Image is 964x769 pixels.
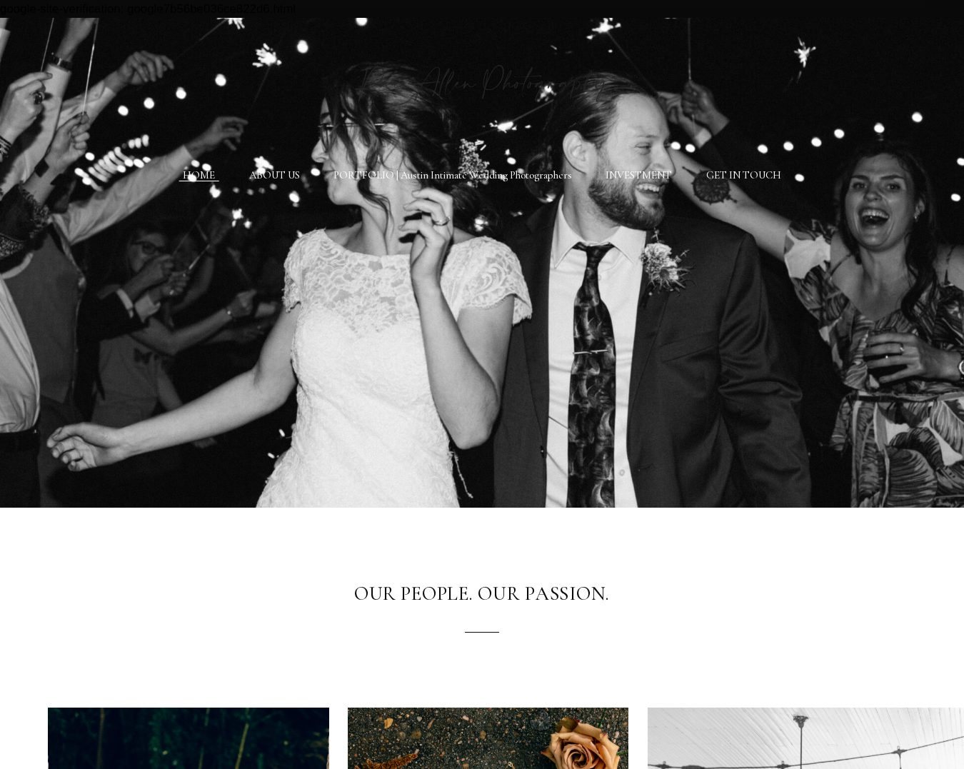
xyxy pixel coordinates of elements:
img: Rae Allen Photography [331,29,633,124]
a: HOME [183,169,215,181]
a: PORTFOLIO | Austin Intimate Wedding Photographers [333,169,572,181]
h2: OUR PEOPLE. OUR PASSION. [109,583,855,605]
a: ABOUT US [249,169,300,181]
a: GET IN TOUCH [706,169,781,181]
a: INVESTMENT [606,169,672,181]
